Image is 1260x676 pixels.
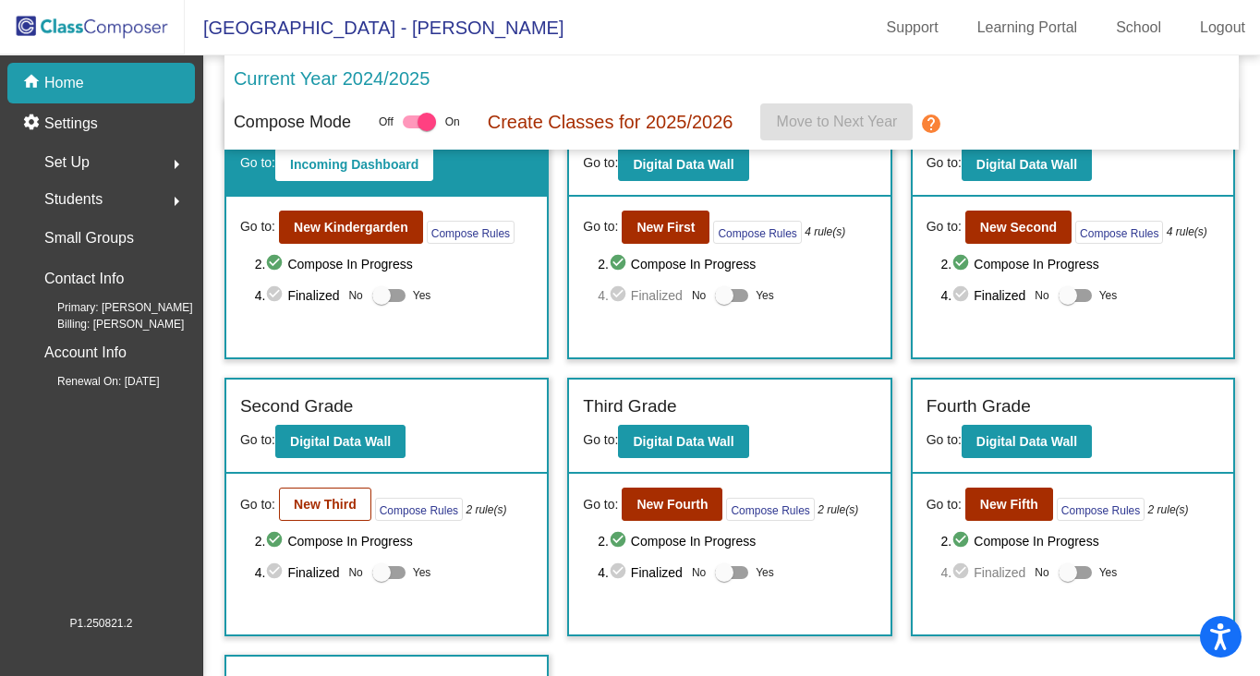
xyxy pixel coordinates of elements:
p: Create Classes for 2025/2026 [488,108,733,136]
span: Go to: [927,217,962,236]
span: 4. Finalized [255,284,340,307]
mat-icon: check_circle [951,253,974,275]
span: Go to: [240,432,275,447]
button: Digital Data Wall [618,425,748,458]
b: Digital Data Wall [976,434,1077,449]
span: Go to: [240,155,275,170]
span: Billing: [PERSON_NAME] [28,316,184,332]
button: New Kindergarden [279,211,423,244]
b: New Second [980,220,1057,235]
p: Settings [44,113,98,135]
b: Digital Data Wall [976,157,1077,172]
mat-icon: check_circle [951,561,974,584]
span: 2. Compose In Progress [598,530,877,552]
span: No [348,287,362,304]
p: Account Info [44,340,127,366]
button: Digital Data Wall [962,425,1092,458]
span: Yes [1099,561,1118,584]
mat-icon: arrow_right [165,153,188,175]
span: No [1035,287,1048,304]
button: Compose Rules [726,498,814,521]
mat-icon: check_circle [609,561,631,584]
span: 2. Compose In Progress [255,253,534,275]
b: New Fourth [636,497,708,512]
span: Go to: [583,217,618,236]
mat-icon: check_circle [265,561,287,584]
span: Yes [413,284,431,307]
span: Go to: [583,155,618,170]
a: Logout [1185,13,1260,42]
label: Third Grade [583,393,676,420]
mat-icon: check_circle [951,530,974,552]
b: New Kindergarden [294,220,408,235]
span: Move to Next Year [777,114,898,129]
span: Students [44,187,103,212]
p: Current Year 2024/2025 [234,65,430,92]
mat-icon: check_circle [265,530,287,552]
p: Contact Info [44,266,124,292]
a: Support [872,13,953,42]
span: Go to: [927,495,962,514]
i: 2 rule(s) [1148,501,1189,518]
mat-icon: check_circle [951,284,974,307]
button: New Second [965,211,1072,244]
i: 4 rule(s) [1167,223,1207,240]
label: Fourth Grade [927,393,1031,420]
span: 4. Finalized [598,284,683,307]
i: 2 rule(s) [466,501,506,518]
span: [GEOGRAPHIC_DATA] - [PERSON_NAME] [185,13,563,42]
p: Small Groups [44,225,134,251]
span: Off [379,114,394,130]
mat-icon: check_circle [265,253,287,275]
span: Renewal On: [DATE] [28,373,159,390]
mat-icon: settings [22,113,44,135]
span: On [445,114,460,130]
button: Digital Data Wall [275,425,406,458]
button: Compose Rules [1075,221,1163,244]
span: 2. Compose In Progress [255,530,534,552]
span: Go to: [583,495,618,514]
span: Yes [1099,284,1118,307]
span: 2. Compose In Progress [941,530,1220,552]
b: New Fifth [980,497,1038,512]
span: 2. Compose In Progress [941,253,1220,275]
button: Incoming Dashboard [275,148,433,181]
span: 4. Finalized [941,561,1026,584]
span: No [692,287,706,304]
span: No [1035,564,1048,581]
b: Incoming Dashboard [290,157,418,172]
button: Compose Rules [375,498,463,521]
b: New Third [294,497,357,512]
b: Digital Data Wall [633,157,733,172]
p: Home [44,72,84,94]
label: Second Grade [240,393,354,420]
mat-icon: home [22,72,44,94]
button: New First [622,211,709,244]
button: Compose Rules [713,221,801,244]
span: Go to: [240,217,275,236]
mat-icon: check_circle [609,284,631,307]
mat-icon: check_circle [609,530,631,552]
span: 4. Finalized [598,561,683,584]
span: 4. Finalized [255,561,340,584]
span: Yes [756,284,774,307]
b: New First [636,220,695,235]
a: School [1101,13,1176,42]
a: Learning Portal [963,13,1093,42]
span: Yes [756,561,774,584]
mat-icon: arrow_right [165,190,188,212]
button: New Fifth [965,488,1053,521]
span: Yes [413,561,431,584]
button: New Third [279,488,371,521]
span: Go to: [927,155,962,170]
button: Digital Data Wall [618,148,748,181]
mat-icon: check_circle [609,253,631,275]
b: Digital Data Wall [633,434,733,449]
i: 2 rule(s) [818,501,858,518]
span: 4. Finalized [941,284,1026,307]
p: Compose Mode [234,110,351,135]
b: Digital Data Wall [290,434,391,449]
button: Compose Rules [1057,498,1145,521]
button: New Fourth [622,488,722,521]
mat-icon: check_circle [265,284,287,307]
